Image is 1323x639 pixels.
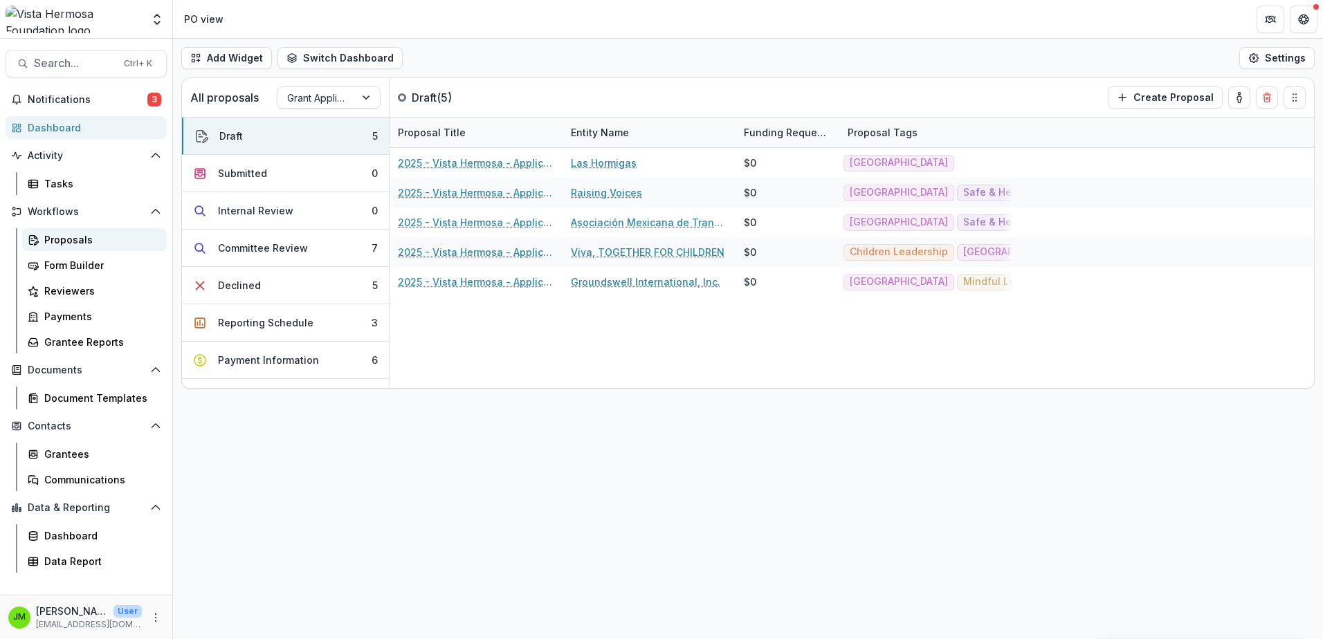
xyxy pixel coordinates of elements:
button: Search... [6,50,167,77]
span: Contacts [28,420,145,432]
p: All proposals [190,89,259,106]
a: 2025 - Vista Hermosa - Application [398,185,554,200]
span: Safe & Healthy Families [963,216,1079,228]
a: 2025 - Vista Hermosa - Application [398,215,554,230]
span: 3 [147,93,161,106]
button: Notifications3 [6,89,167,111]
div: Declined [218,278,261,293]
a: Viva, TOGETHER FOR CHILDREN [571,245,724,259]
a: Asociación Mexicana de Transformación Rural y Urbana A.C (Amextra, Inc.) [571,215,727,230]
div: $0 [744,185,756,200]
div: Entity Name [563,125,637,140]
p: Draft ( 5 ) [412,89,515,106]
div: Jerry Martinez [13,613,26,622]
span: Notifications [28,94,147,106]
div: Entity Name [563,118,736,147]
div: Ctrl + K [121,56,155,71]
div: Funding Requested [736,118,839,147]
button: Delete card [1256,86,1278,109]
div: 0 [372,203,378,218]
a: Groundswell International, Inc. [571,275,720,289]
a: Proposals [22,228,167,251]
button: Switch Dashboard [277,47,403,69]
p: [PERSON_NAME] [36,604,108,618]
span: [GEOGRAPHIC_DATA] [850,216,948,228]
div: Proposal Title [390,118,563,147]
button: Declined5 [182,267,389,304]
button: Payment Information6 [182,342,389,379]
button: Open Documents [6,359,167,381]
button: Internal Review0 [182,192,389,230]
div: Tasks [44,176,156,191]
p: User [113,605,142,618]
a: Tasks [22,172,167,195]
div: Reviewers [44,284,156,298]
button: Settings [1239,47,1315,69]
button: Committee Review7 [182,230,389,267]
div: 5 [372,278,378,293]
div: Proposal Tags [839,125,926,140]
div: $0 [744,156,756,170]
a: Data Report [22,550,167,573]
a: Form Builder [22,254,167,277]
nav: breadcrumb [179,9,229,29]
button: Drag [1284,86,1306,109]
a: Reviewers [22,279,167,302]
p: [EMAIL_ADDRESS][DOMAIN_NAME] [36,618,142,631]
a: Document Templates [22,387,167,409]
button: Open Workflows [6,201,167,223]
div: Proposal Tags [839,118,1012,147]
button: toggle-assigned-to-me [1228,86,1250,109]
div: $0 [744,275,756,289]
a: 2025 - Vista Hermosa - Application [398,275,554,289]
div: PO view [184,12,223,26]
span: Workflows [28,206,145,218]
div: Data Report [44,554,156,568]
span: Documents [28,364,145,376]
div: Communications [44,472,156,487]
button: Partners [1257,6,1284,33]
button: Reporting Schedule3 [182,304,389,342]
span: [GEOGRAPHIC_DATA] [963,246,1061,258]
div: 7 [372,241,378,255]
a: Las Hormigas [571,156,637,170]
div: Internal Review [218,203,293,218]
div: $0 [744,215,756,230]
span: [GEOGRAPHIC_DATA] [850,276,948,288]
div: Dashboard [44,528,156,543]
div: Proposals [44,232,156,247]
a: Grantees [22,443,167,465]
div: Payment Information [218,353,319,367]
span: Mindful Leadership [963,276,1058,288]
button: More [147,609,164,626]
button: Open Data & Reporting [6,497,167,519]
div: 3 [372,315,378,330]
span: [GEOGRAPHIC_DATA] [850,187,948,198]
button: Add Widget [181,47,272,69]
a: 2025 - Vista Hermosa - Application [398,156,554,170]
div: 6 [372,353,378,367]
img: Vista Hermosa Foundation logo [6,6,142,33]
div: Grantees [44,447,156,461]
div: Committee Review [218,241,308,255]
div: 0 [372,166,378,180]
a: Grantee Reports [22,331,167,353]
button: Open Contacts [6,415,167,437]
div: $0 [744,245,756,259]
div: Reporting Schedule [218,315,313,330]
span: [GEOGRAPHIC_DATA] [850,157,948,169]
div: Payments [44,309,156,324]
div: Proposal Title [390,125,474,140]
div: Draft [219,129,243,143]
button: Draft5 [182,118,389,155]
div: Funding Requested [736,125,839,140]
a: Payments [22,305,167,328]
button: Submitted0 [182,155,389,192]
div: Dashboard [28,120,156,135]
span: Safe & Healthy Families [963,187,1079,198]
button: Open entity switcher [147,6,167,33]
